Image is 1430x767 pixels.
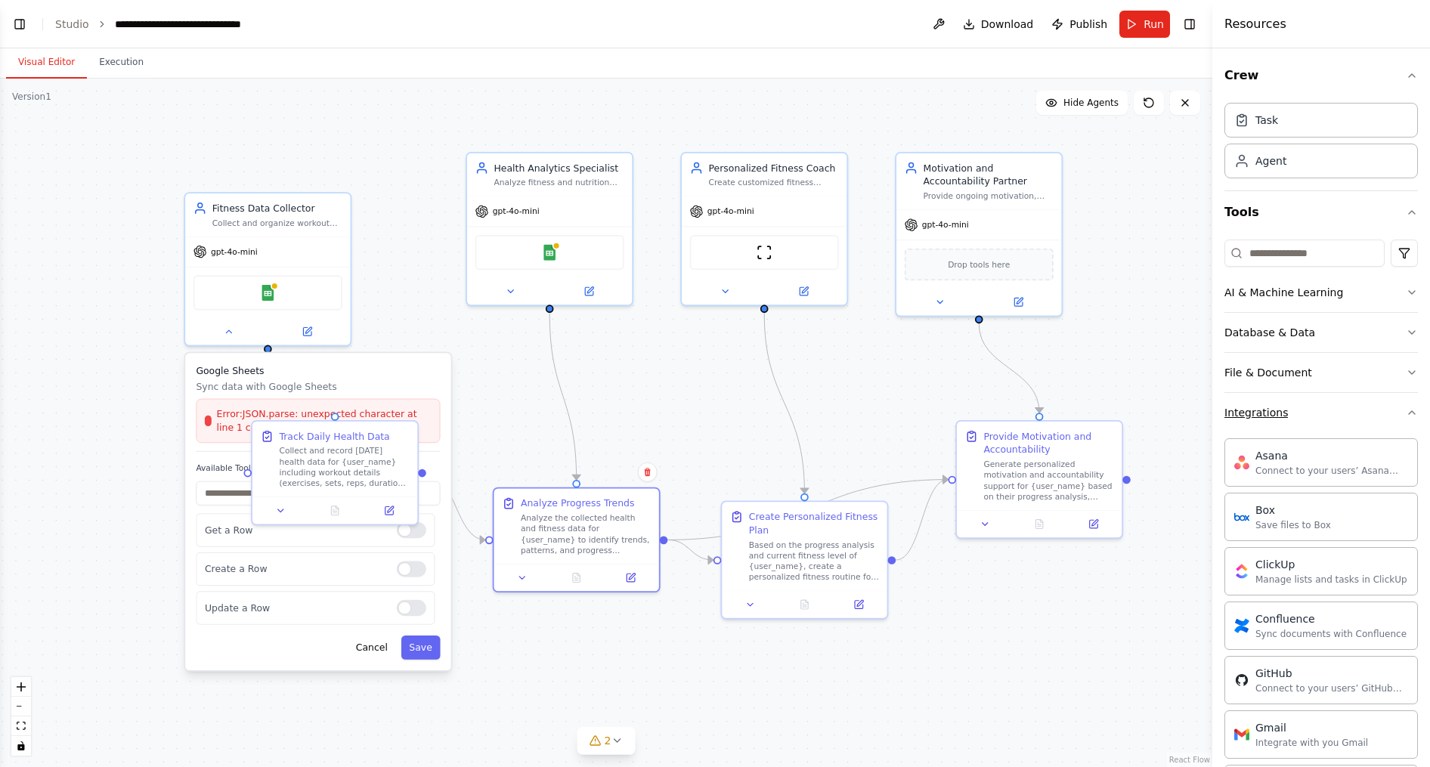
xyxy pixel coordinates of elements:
[1255,611,1407,626] div: Confluence
[205,602,386,615] p: Update a Row
[608,570,654,586] button: Open in side panel
[1070,516,1116,532] button: Open in side panel
[401,636,441,660] button: Save
[1169,756,1210,764] a: React Flow attribution
[749,540,879,583] div: Based on the progress analysis and current fitness level of {user_name}, create a personalized fi...
[1234,673,1249,688] img: GitHub
[709,178,839,188] div: Create customized fitness routines and workout plans for {user_name} based on their goals, curren...
[521,496,634,510] div: Analyze Progress Trends
[11,677,31,697] button: zoom in
[521,512,651,555] div: Analyze the collected health and fitness data for {user_name} to identify trends, patterns, and p...
[493,487,661,592] div: Analyze Progress TrendsAnalyze the collected health and fitness data for {user_name} to identify ...
[1224,365,1312,380] div: File & Document
[11,736,31,756] button: toggle interactivity
[709,161,839,175] div: Personalized Fitness Coach
[720,500,888,619] div: Create Personalized Fitness PlanBased on the progress analysis and current fitness level of {user...
[766,283,841,299] button: Open in side panel
[1224,97,1418,190] div: Crew
[1255,448,1408,463] div: Asana
[9,14,30,35] button: Show left sidebar
[279,429,389,443] div: Track Daily Health Data
[1036,91,1128,115] button: Hide Agents
[972,323,1046,413] g: Edge from d824d653-1f1b-4f88-b096-6b49733b6ccd to edb3b46e-156c-4383-8659-dbddb5ef25a3
[542,244,558,260] img: Google Sheets
[1144,17,1164,32] span: Run
[1224,191,1418,234] button: Tools
[1255,503,1331,518] div: Box
[955,420,1123,539] div: Provide Motivation and AccountabilityGenerate personalized motivation and accountability support ...
[1255,628,1407,640] div: Sync documents with Confluence
[1234,455,1249,470] img: Asana
[1234,727,1249,742] img: Gmail
[1234,509,1249,524] img: Box
[196,363,440,377] h3: Google Sheets
[707,206,754,217] span: gpt-4o-mini
[776,596,833,612] button: No output available
[1255,519,1331,531] div: Save files to Box
[1119,11,1170,38] button: Run
[924,190,1054,201] div: Provide ongoing motivation, encouragement, and accountability support for {user_name} to help the...
[749,510,879,537] div: Create Personalized Fitness Plan
[1224,325,1315,340] div: Database & Data
[366,503,412,518] button: Open in side panel
[983,429,1113,456] div: Provide Motivation and Accountability
[12,91,51,103] div: Version 1
[55,17,280,32] nav: breadcrumb
[307,503,364,518] button: No output available
[948,258,1010,271] span: Drop tools here
[1234,618,1249,633] img: Confluence
[494,178,624,188] div: Analyze fitness and nutrition data to identify patterns, trends, and progress indicators for {use...
[55,18,89,30] a: Studio
[11,697,31,716] button: zoom out
[757,313,811,493] g: Edge from f8ce27e2-d4d3-400c-b505-891a2aa3f614 to c391a326-52ad-4580-8ffe-59e0e3392c32
[11,716,31,736] button: fit view
[1011,516,1068,532] button: No output available
[184,192,351,346] div: Fitness Data CollectorCollect and organize workout data, nutrition information, and health metric...
[1255,666,1408,681] div: GitHub
[543,313,583,480] g: Edge from 0716ed0c-e5ec-44b6-82a0-4fb13dde8e86 to cba25914-88b6-4e5c-a435-ca7420621594
[1069,17,1107,32] span: Publish
[680,152,848,306] div: Personalized Fitness CoachCreate customized fitness routines and workout plans for {user_name} ba...
[981,17,1034,32] span: Download
[279,446,409,489] div: Collect and record [DATE] health data for {user_name} including workout details (exercises, sets,...
[1224,285,1343,300] div: AI & Machine Learning
[196,462,440,473] label: Available Tools
[1224,353,1418,392] button: File & Document
[212,202,342,215] div: Fitness Data Collector
[1224,273,1418,312] button: AI & Machine Learning
[983,459,1113,502] div: Generate personalized motivation and accountability support for {user_name} based on their progre...
[217,407,432,435] span: Error: JSON.parse: unexpected character at line 1 column 1 of the JSON data
[251,420,419,525] div: Track Daily Health DataCollect and record [DATE] health data for {user_name} including workout de...
[6,47,87,79] button: Visual Editor
[87,47,156,79] button: Execution
[1224,313,1418,352] button: Database & Data
[212,218,342,228] div: Collect and organize workout data, nutrition information, and health metrics for {user_name}. Tra...
[1255,465,1408,477] div: Connect to your users’ Asana accounts
[11,677,31,756] div: React Flow controls
[980,294,1056,310] button: Open in side panel
[895,152,1063,317] div: Motivation and Accountability PartnerProvide ongoing motivation, encouragement, and accountabilit...
[1063,97,1119,109] span: Hide Agents
[548,570,605,586] button: No output available
[426,466,485,547] g: Edge from d7b31695-f4b6-460a-a7e9-9c765e046384 to cba25914-88b6-4e5c-a435-ca7420621594
[757,244,772,260] img: ScrapeWebsiteTool
[922,220,969,230] span: gpt-4o-mini
[211,246,258,257] span: gpt-4o-mini
[494,161,624,175] div: Health Analytics Specialist
[1179,14,1200,35] button: Hide right sidebar
[667,533,713,567] g: Edge from cba25914-88b6-4e5c-a435-ca7420621594 to c391a326-52ad-4580-8ffe-59e0e3392c32
[1224,54,1418,97] button: Crew
[205,524,386,537] p: Get a Row
[1255,153,1286,169] div: Agent
[466,152,633,306] div: Health Analytics SpecialistAnalyze fitness and nutrition data to identify patterns, trends, and p...
[896,473,948,567] g: Edge from c391a326-52ad-4580-8ffe-59e0e3392c32 to edb3b46e-156c-4383-8659-dbddb5ef25a3
[551,283,627,299] button: Open in side panel
[269,323,345,339] button: Open in side panel
[1234,564,1249,579] img: ClickUp
[957,11,1040,38] button: Download
[1045,11,1113,38] button: Publish
[205,562,386,576] p: Create a Row
[638,462,658,482] button: Delete node
[1255,113,1278,128] div: Task
[1255,737,1368,749] div: Integrate with you Gmail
